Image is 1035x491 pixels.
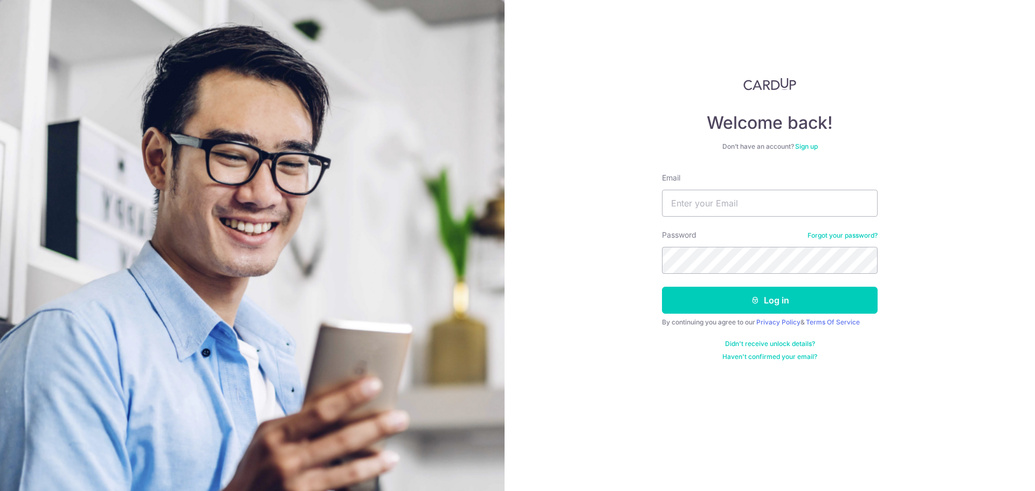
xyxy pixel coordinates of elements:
h4: Welcome back! [662,112,878,134]
a: Forgot your password? [808,231,878,240]
label: Password [662,230,696,240]
a: Haven't confirmed your email? [722,352,817,361]
label: Email [662,172,680,183]
a: Sign up [795,142,818,150]
div: Don’t have an account? [662,142,878,151]
a: Terms Of Service [806,318,860,326]
img: CardUp Logo [743,78,796,91]
button: Log in [662,287,878,314]
input: Enter your Email [662,190,878,217]
a: Didn't receive unlock details? [725,340,815,348]
a: Privacy Policy [756,318,801,326]
div: By continuing you agree to our & [662,318,878,327]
